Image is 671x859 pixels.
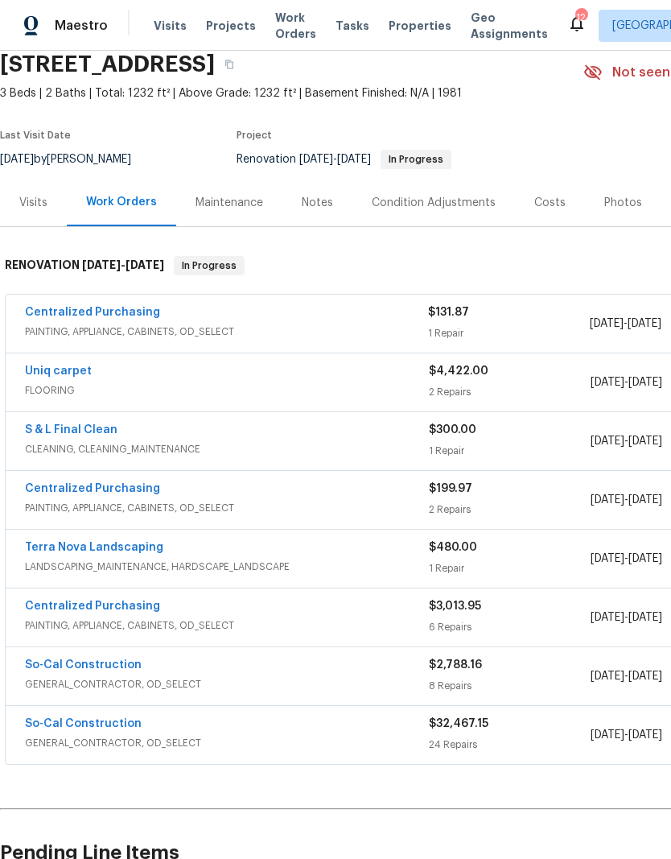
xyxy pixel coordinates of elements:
span: [DATE] [628,377,662,388]
h6: RENOVATION [5,256,164,275]
span: [DATE] [299,154,333,165]
span: In Progress [382,155,450,164]
div: Photos [604,195,642,211]
span: [DATE] [591,612,624,623]
div: Costs [534,195,566,211]
span: Visits [154,18,187,34]
a: So-Cal Construction [25,659,142,671]
span: - [591,551,662,567]
span: [DATE] [591,377,624,388]
div: 12 [575,10,587,26]
div: 1 Repair [428,325,589,341]
div: 8 Repairs [429,678,591,694]
span: In Progress [175,258,243,274]
span: [DATE] [628,318,661,329]
span: Tasks [335,20,369,31]
span: GENERAL_CONTRACTOR, OD_SELECT [25,735,429,751]
div: Notes [302,195,333,211]
span: PAINTING, APPLIANCE, CABINETS, OD_SELECT [25,500,429,516]
span: [DATE] [591,729,624,741]
span: Projects [206,18,256,34]
a: So-Cal Construction [25,718,142,729]
span: [DATE] [628,671,662,682]
span: [DATE] [591,436,624,447]
button: Copy Address [215,50,244,79]
div: 2 Repairs [429,502,591,518]
div: Maintenance [196,195,263,211]
span: GENERAL_CONTRACTOR, OD_SELECT [25,676,429,692]
span: - [591,668,662,684]
div: 1 Repair [429,560,591,576]
span: $300.00 [429,424,476,436]
span: [DATE] [591,671,624,682]
div: Condition Adjustments [372,195,496,211]
span: Renovation [237,154,451,165]
span: Project [237,130,272,140]
span: [DATE] [628,612,662,623]
span: - [591,433,662,449]
span: $480.00 [429,542,477,553]
div: Visits [19,195,47,211]
span: FLOORING [25,382,429,399]
div: Work Orders [86,194,157,210]
span: Work Orders [275,10,316,42]
span: $32,467.15 [429,718,488,729]
div: 1 Repair [429,443,591,459]
span: PAINTING, APPLIANCE, CABINETS, OD_SELECT [25,617,429,634]
span: - [590,316,661,332]
span: Maestro [55,18,108,34]
span: [DATE] [590,318,624,329]
div: 6 Repairs [429,619,591,635]
span: $2,788.16 [429,659,482,671]
span: Geo Assignments [471,10,548,42]
span: [DATE] [591,553,624,564]
span: $3,013.95 [429,601,481,612]
a: Terra Nova Landscaping [25,542,163,553]
div: 2 Repairs [429,384,591,400]
span: - [591,727,662,743]
a: Centralized Purchasing [25,601,160,612]
div: 24 Repairs [429,737,591,753]
span: - [591,374,662,390]
a: S & L Final Clean [25,424,117,436]
span: Properties [389,18,451,34]
a: Uniq carpet [25,365,92,377]
span: $199.97 [429,483,472,494]
span: $4,422.00 [429,365,488,377]
span: PAINTING, APPLIANCE, CABINETS, OD_SELECT [25,324,428,340]
span: [DATE] [82,259,121,271]
a: Centralized Purchasing [25,483,160,494]
span: CLEANING, CLEANING_MAINTENANCE [25,441,429,457]
span: - [82,259,164,271]
span: [DATE] [628,553,662,564]
span: [DATE] [126,259,164,271]
span: [DATE] [628,436,662,447]
span: LANDSCAPING_MAINTENANCE, HARDSCAPE_LANDSCAPE [25,559,429,575]
span: [DATE] [591,494,624,506]
span: $131.87 [428,307,469,318]
span: [DATE] [337,154,371,165]
a: Centralized Purchasing [25,307,160,318]
span: [DATE] [628,494,662,506]
span: [DATE] [628,729,662,741]
span: - [591,492,662,508]
span: - [299,154,371,165]
span: - [591,609,662,626]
